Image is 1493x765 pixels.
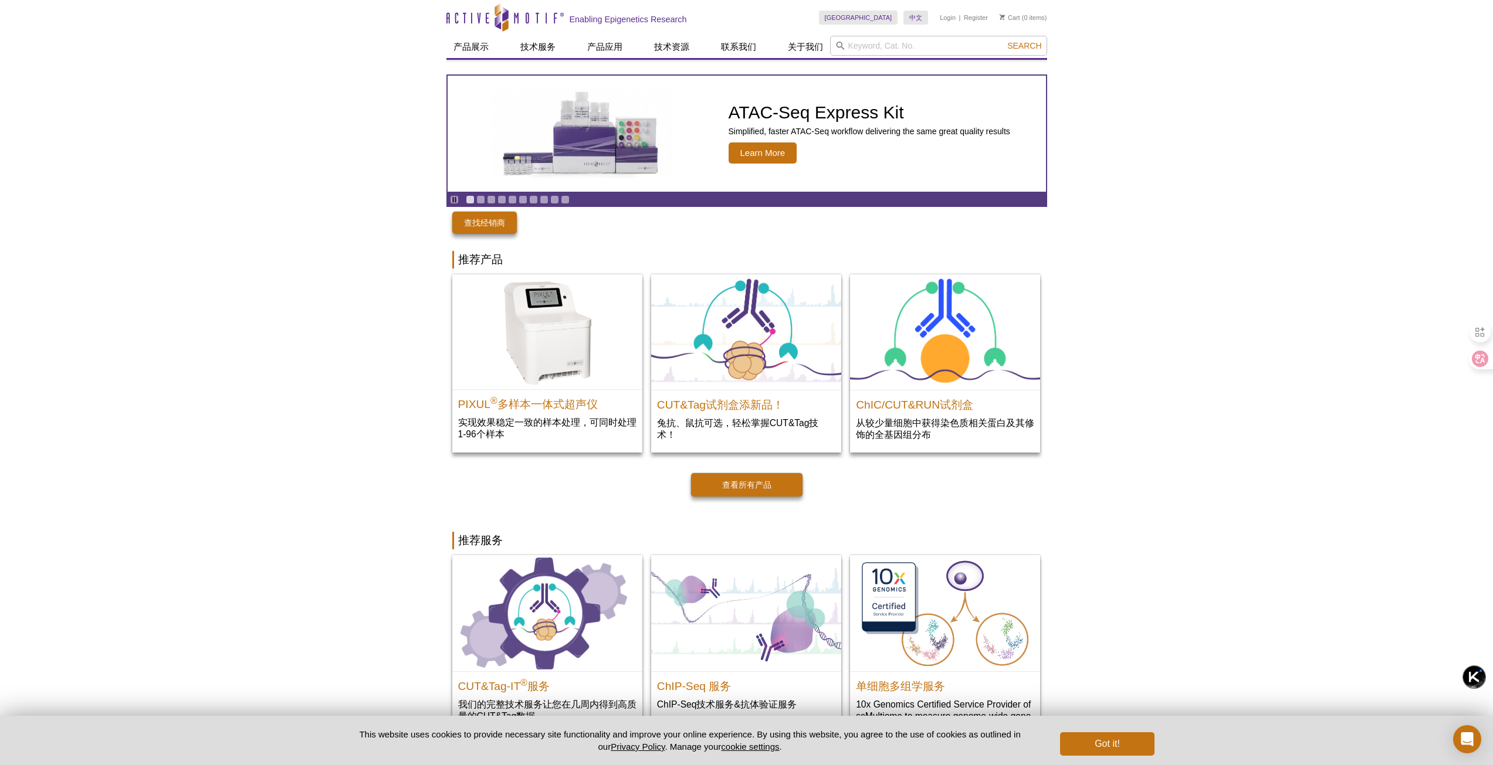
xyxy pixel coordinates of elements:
img: PIXUL Multi-Sample Sonicator [452,274,642,389]
p: 从较少量细胞中获得染色质相关蛋白及其修饰的全基因组分布 [856,417,1034,441]
h2: 推荐服务 [452,532,1041,549]
a: Cart [1000,13,1020,22]
p: This website uses cookies to provide necessary site functionality and improve your online experie... [339,728,1041,753]
div: Open Intercom Messenger [1453,725,1481,753]
p: Simplified, faster ATAC-Seq workflow delivering the same great quality results [729,126,1010,137]
a: Go to slide 9 [550,195,559,204]
a: 关于我们 [781,36,830,58]
p: 我们的完整技术服务让您在几周内得到高质量的CUT&Tag数据 [458,698,637,722]
button: Got it! [1060,732,1154,756]
button: cookie settings [721,742,779,752]
p: 实现效果稳定一致的样本处理，可同时处理1-96个样本 [458,416,637,440]
a: Go to slide 6 [519,195,527,204]
a: 产品展示 [446,36,496,58]
article: ATAC-Seq Express Kit [448,76,1046,192]
h2: 单细胞多组学服务 [856,675,1034,692]
a: 技术服务 [513,36,563,58]
a: PIXUL Multi-Sample Sonicator PIXUL®多样本一体式超声仪 实现效果稳定一致的样本处理，可同时处理1-96个样本 [452,274,642,452]
a: 查看所有产品 [691,473,803,497]
h2: PIXUL 多样本一体式超声仪 [458,393,637,410]
a: ChIP-Seq Service ChIP-Seq 服务 ChIP-Seq技术服务&抗体验证服务 [651,555,841,722]
a: Go to slide 3 [487,195,496,204]
h2: ChIC/CUT&RUN试剂盒 [856,393,1034,411]
a: ChIC/CUT&RUN Assay Kit ChIC/CUT&RUN试剂盒 从较少量细胞中获得染色质相关蛋白及其修饰的全基因组分布 [850,274,1040,453]
img: CUT&Tag-IT Service [452,555,642,671]
a: 技术资源 [647,36,696,58]
a: Go to slide 4 [497,195,506,204]
img: ChIC/CUT&RUN Assay Kit [850,274,1040,390]
img: CUT&Tag试剂盒添新品！ [651,274,841,390]
input: Keyword, Cat. No. [830,36,1047,56]
a: 产品应用 [580,36,629,58]
a: Go to slide 2 [476,195,485,204]
a: Go to slide 10 [561,195,570,204]
a: Go to slide 8 [540,195,549,204]
h2: CUT&Tag-IT 服务 [458,675,637,692]
sup: ® [520,677,527,687]
img: Single-Cell Multiome Servicee [850,555,1040,671]
a: Register [964,13,988,22]
h2: 推荐产品 [452,251,1041,268]
a: 查找经销商 [452,212,517,234]
a: Go to slide 5 [508,195,517,204]
li: (0 items) [1000,11,1047,25]
span: Search [1007,41,1041,50]
a: Login [940,13,956,22]
button: Search [1004,40,1045,51]
h2: ChIP-Seq 服务 [657,675,835,692]
img: ChIP-Seq Service [651,555,841,671]
a: Privacy Policy [611,742,665,752]
a: 联系我们 [714,36,763,58]
span: Learn More [729,142,797,164]
p: ChIP-Seq技术服务&抗体验证服务 [657,698,835,710]
h2: Enabling Epigenetics Research [570,14,687,25]
a: Single-Cell Multiome Servicee 单细胞多组学服务 10x Genomics Certified Service Provider of scMultiome to m... [850,555,1040,746]
li: | [959,11,961,25]
a: ATAC-Seq Express Kit ATAC-Seq Express Kit Simplified, faster ATAC-Seq workflow delivering the sam... [448,76,1046,192]
img: ATAC-Seq Express Kit [485,89,679,178]
p: 10x Genomics Certified Service Provider of scMultiome to measure genome-wide gene expression & op... [856,698,1034,734]
h2: ATAC-Seq Express Kit [729,104,1010,121]
a: [GEOGRAPHIC_DATA] [819,11,898,25]
h2: CUT&Tag试剂盒添新品！ [657,393,835,411]
a: Go to slide 1 [466,195,475,204]
a: CUT&Tag-IT Service CUT&Tag-IT®服务 我们的完整技术服务让您在几周内得到高质量的CUT&Tag数据 [452,555,642,733]
a: Toggle autoplay [450,195,459,204]
sup: ® [490,396,497,406]
img: Your Cart [1000,14,1005,20]
a: Go to slide 7 [529,195,538,204]
a: CUT&Tag试剂盒添新品！ CUT&Tag试剂盒添新品！ 兔抗、鼠抗可选，轻松掌握CUT&Tag技术！ [651,274,841,453]
p: 兔抗、鼠抗可选，轻松掌握CUT&Tag技术！ [657,417,835,441]
a: 中文 [903,11,928,25]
